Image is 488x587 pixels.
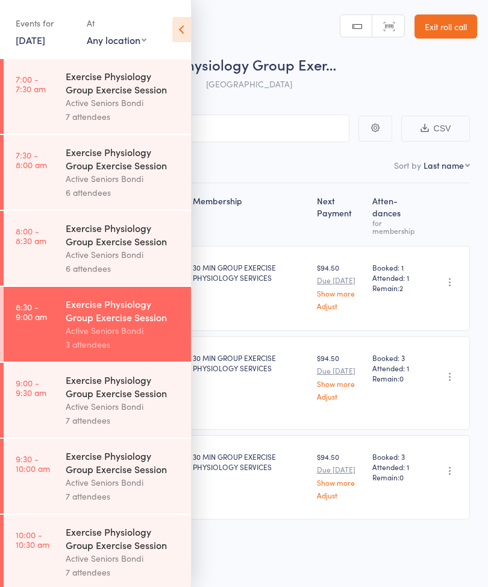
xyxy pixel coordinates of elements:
time: 9:00 - 9:30 am [16,378,46,397]
div: Exercise Physiology Group Exercise Session [66,449,181,476]
time: 9:30 - 10:00 am [16,454,50,473]
span: [GEOGRAPHIC_DATA] [206,78,292,90]
div: 6 attendees [66,186,181,199]
a: Adjust [317,302,363,310]
label: Sort by [394,159,421,171]
time: 7:30 - 8:00 am [16,150,47,169]
small: Due [DATE] [317,276,363,284]
span: Remain: [372,373,421,383]
a: Show more [317,380,363,388]
div: Active Seniors Bondi [66,172,181,186]
div: Active Seniors Bondi [66,476,181,489]
button: CSV [401,116,470,142]
div: 30 MIN GROUP EXERCISE PHYSIOLOGY SERVICES [193,353,307,373]
span: Remain: [372,472,421,482]
div: 30 MIN GROUP EXERCISE PHYSIOLOGY SERVICES [193,262,307,283]
div: Exercise Physiology Group Exercise Session [66,69,181,96]
span: 2 [399,283,403,293]
div: Active Seniors Bondi [66,551,181,565]
span: Booked: 1 [372,262,421,272]
a: Show more [317,479,363,486]
a: 7:30 -8:00 amExercise Physiology Group Exercise SessionActive Seniors Bondi6 attendees [4,135,191,210]
div: Exercise Physiology Group Exercise Session [66,145,181,172]
span: Booked: 3 [372,451,421,462]
small: Due [DATE] [317,465,363,474]
span: Attended: 1 [372,363,421,373]
a: 8:30 -9:00 amExercise Physiology Group Exercise SessionActive Seniors Bondi3 attendees [4,287,191,362]
div: 7 attendees [66,565,181,579]
span: Attended: 1 [372,272,421,283]
div: Active Seniors Bondi [66,248,181,262]
a: 9:30 -10:00 amExercise Physiology Group Exercise SessionActive Seniors Bondi7 attendees [4,439,191,513]
div: Exercise Physiology Group Exercise Session [66,221,181,248]
time: 7:00 - 7:30 am [16,74,46,93]
div: 3 attendees [66,337,181,351]
div: Events for [16,13,75,33]
div: Any location [87,33,146,46]
a: Exit roll call [414,14,477,39]
div: 7 attendees [66,110,181,124]
div: Exercise Physiology Group Exercise Session [66,297,181,324]
span: 0 [399,472,404,482]
a: Adjust [317,392,363,400]
time: 8:00 - 8:30 am [16,226,46,245]
small: Due [DATE] [317,366,363,375]
a: 9:00 -9:30 amExercise Physiology Group Exercise SessionActive Seniors Bondi7 attendees [4,363,191,438]
div: Exercise Physiology Group Exercise Session [66,525,181,551]
div: Active Seniors Bondi [66,324,181,337]
a: 8:00 -8:30 amExercise Physiology Group Exercise SessionActive Seniors Bondi6 attendees [4,211,191,286]
div: 6 attendees [66,262,181,275]
div: for membership [372,219,421,234]
time: 10:00 - 10:30 am [16,530,49,549]
div: At [87,13,146,33]
div: Active Seniors Bondi [66,400,181,413]
span: Exercise Physiology Group Exer… [119,54,336,74]
a: [DATE] [16,33,45,46]
span: 0 [399,373,404,383]
span: Remain: [372,283,421,293]
span: Booked: 3 [372,353,421,363]
div: 30 MIN GROUP EXERCISE PHYSIOLOGY SERVICES [193,451,307,472]
div: $94.50 [317,262,363,310]
div: Atten­dances [368,189,426,240]
span: Attended: 1 [372,462,421,472]
a: Show more [317,289,363,297]
time: 8:30 - 9:00 am [16,302,47,321]
div: 7 attendees [66,413,181,427]
div: Next Payment [312,189,368,240]
div: Active Seniors Bondi [66,96,181,110]
div: 7 attendees [66,489,181,503]
a: 7:00 -7:30 amExercise Physiology Group Exercise SessionActive Seniors Bondi7 attendees [4,59,191,134]
div: Exercise Physiology Group Exercise Session [66,373,181,400]
div: Membership [188,189,311,240]
a: Adjust [317,491,363,499]
div: $94.50 [317,451,363,499]
div: $94.50 [317,353,363,400]
div: Last name [424,159,464,171]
